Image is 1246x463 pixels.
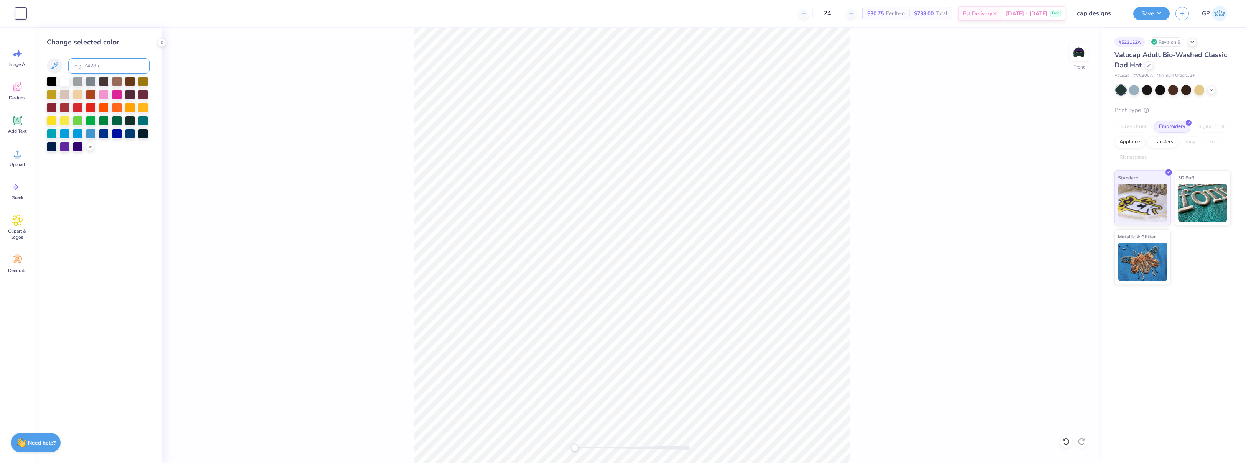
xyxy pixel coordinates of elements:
[1006,10,1047,18] span: [DATE] - [DATE]
[1114,37,1145,47] div: # 522122A
[1118,174,1138,182] span: Standard
[1149,37,1184,47] div: Revision 5
[1071,44,1087,60] img: Front
[1133,7,1170,20] button: Save
[1118,243,1167,281] img: Metallic & Glitter
[1114,50,1227,70] span: Valucap Adult Bio-Washed Classic Dad Hat
[1202,9,1210,18] span: GP
[1114,136,1145,148] div: Applique
[1114,72,1129,79] span: Valucap
[571,444,579,452] div: Accessibility label
[1052,11,1059,16] span: Free
[1114,121,1152,133] div: Screen Print
[1147,136,1178,148] div: Transfers
[1198,6,1231,21] a: GP
[47,37,150,48] div: Change selected color
[1114,106,1231,115] div: Print Type
[8,61,26,67] span: Image AI
[68,58,150,74] input: e.g. 7428 c
[1212,6,1227,21] img: Germaine Penalosa
[1154,121,1190,133] div: Embroidery
[1071,6,1128,21] input: Untitled Design
[8,128,26,134] span: Add Text
[1157,72,1195,79] span: Minimum Order: 12 +
[5,228,30,240] span: Clipart & logos
[8,268,26,274] span: Decorate
[1133,72,1153,79] span: # VC300A
[1118,184,1167,222] img: Standard
[963,10,992,18] span: Est. Delivery
[10,161,25,167] span: Upload
[936,10,947,18] span: Total
[1178,174,1194,182] span: 3D Puff
[812,7,842,20] input: – –
[9,95,26,101] span: Designs
[886,10,905,18] span: Per Item
[1193,121,1230,133] div: Digital Print
[1114,152,1152,163] div: Rhinestones
[1204,136,1222,148] div: Foil
[28,439,56,447] strong: Need help?
[1178,184,1228,222] img: 3D Puff
[12,195,23,201] span: Greek
[914,10,934,18] span: $738.00
[867,10,884,18] span: $30.75
[1180,136,1202,148] div: Vinyl
[1118,233,1156,241] span: Metallic & Glitter
[1073,64,1085,71] div: Front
